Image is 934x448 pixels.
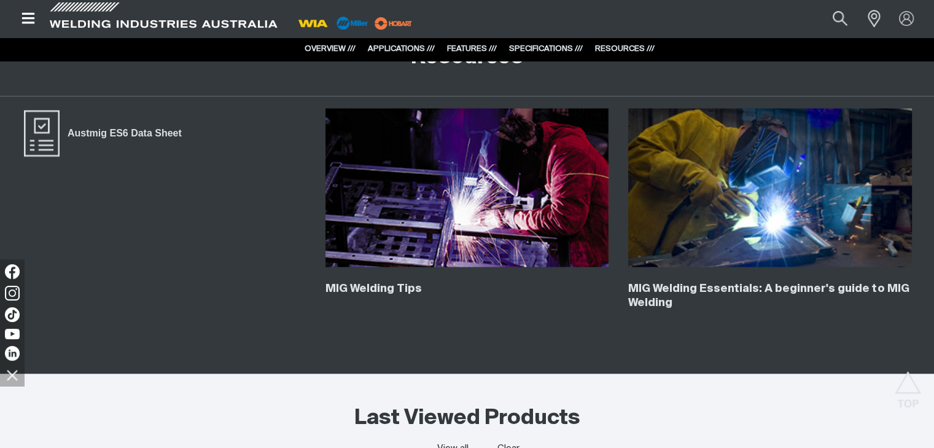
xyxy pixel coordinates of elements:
[447,45,497,53] a: FEATURES ///
[22,108,190,157] a: Austmig ES6 Data Sheet
[628,108,912,266] img: MIG Welding Essentials: A Beginner's Guide to MIG Welding
[368,45,435,53] a: APPLICATIONS ///
[819,5,861,33] button: Search products
[60,125,189,141] span: Austmig ES6 Data Sheet
[509,45,583,53] a: SPECIFICATIONS ///
[354,404,580,431] h2: Last Viewed Products
[628,283,909,308] a: MIG Welding Essentials: A beginner's guide to MIG Welding
[305,45,356,53] a: OVERVIEW ///
[371,18,416,28] a: miller
[595,45,655,53] a: RESOURCES ///
[804,5,861,33] input: Product name or item number...
[5,329,20,339] img: YouTube
[894,371,922,399] button: Scroll to top
[5,264,20,279] img: Facebook
[371,14,416,33] img: miller
[5,307,20,322] img: TikTok
[5,346,20,361] img: LinkedIn
[2,364,23,385] img: hide socials
[5,286,20,301] img: Instagram
[325,108,609,266] img: MIG Welding Tips
[325,283,422,294] a: MIG Welding Tips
